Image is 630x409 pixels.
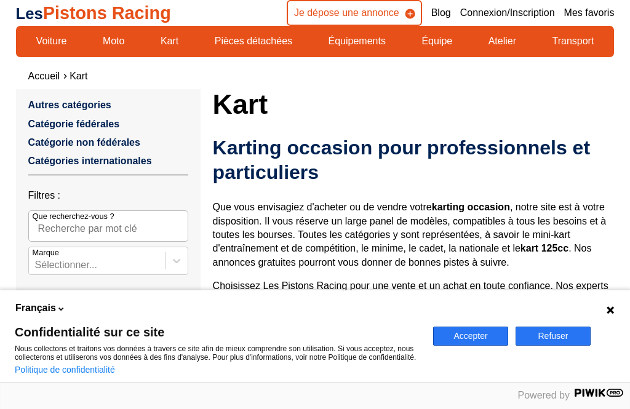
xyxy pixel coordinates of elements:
button: Accepter [433,327,508,346]
a: Catégories internationales [28,156,152,166]
p: Marque [33,247,59,258]
strong: kart 125cc [520,243,568,253]
a: Accueil [28,71,60,81]
a: Connexion/Inscription [460,6,555,20]
button: Refuser [516,327,591,346]
a: Pièces détachées [207,31,300,52]
a: Catégorie fédérales [28,119,120,129]
a: Blog [431,6,451,20]
a: Politique de confidentialité [15,365,115,375]
p: Filtres : [28,189,188,202]
h2: Karting occasion pour professionnels et particuliers [213,135,615,185]
h1: Kart [213,89,615,119]
a: Moto [95,31,133,52]
a: Autres catégories [28,100,111,110]
span: Les [16,5,43,22]
span: Français [15,301,56,315]
p: Que vous envisagiez d'acheter ou de vendre votre , notre site est à votre disposition. Il vous ré... [213,201,615,269]
a: LesPistons Racing [16,3,171,23]
a: Kart [70,71,87,81]
p: Nous collectons et traitons vos données à travers ce site afin de mieux comprendre son utilisatio... [15,344,418,362]
a: Atelier [480,31,524,52]
input: Que recherchez-vous ? [28,210,188,241]
a: Mes favoris [564,6,615,20]
span: Confidentialité sur ce site [15,326,418,338]
span: Powered by [518,390,570,400]
a: Équipements [321,31,394,52]
a: Kart [153,31,186,52]
a: Voiture [28,31,75,52]
input: MarqueSélectionner... [35,260,38,271]
a: Transport [544,31,602,52]
a: Catégorie non fédérales [28,137,140,148]
p: Que recherchez-vous ? [33,211,114,222]
p: Cylindréee [28,288,188,302]
strong: karting occasion [432,202,510,212]
a: Équipe [413,31,460,52]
